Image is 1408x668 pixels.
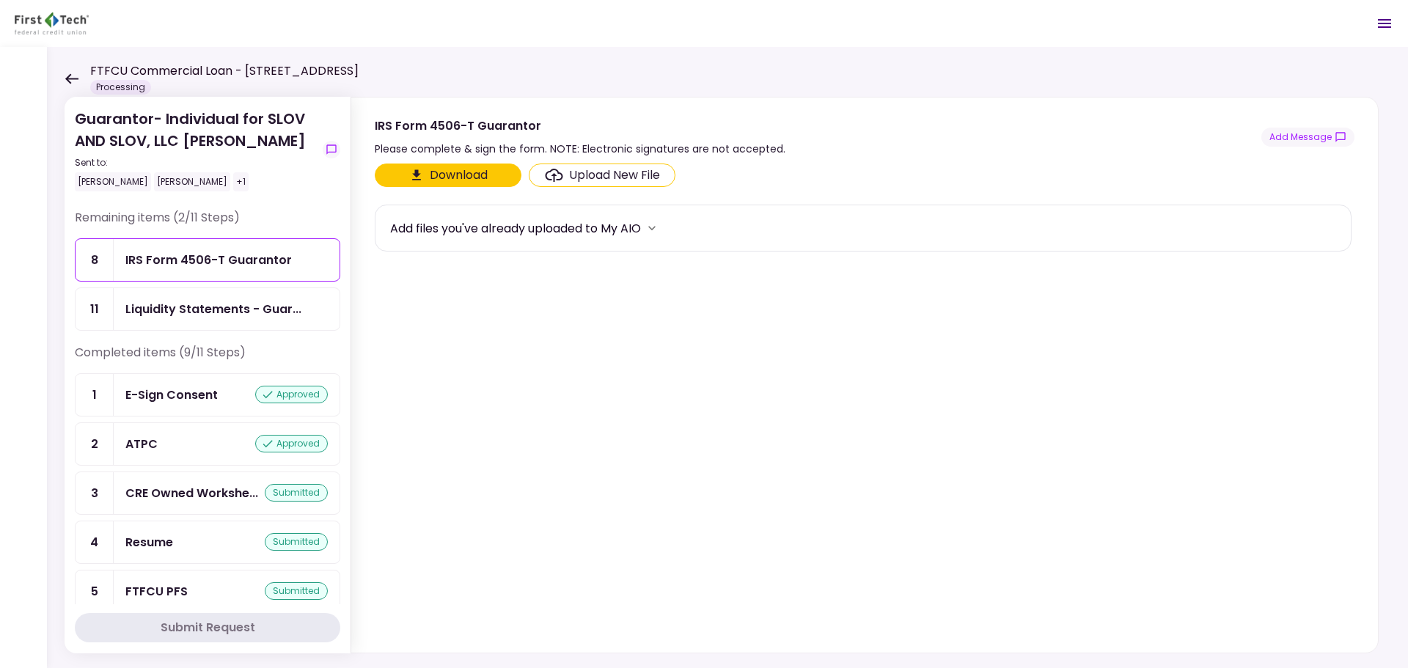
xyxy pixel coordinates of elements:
[375,164,521,187] button: Click here to download the document
[154,172,230,191] div: [PERSON_NAME]
[125,300,301,318] div: Liquidity Statements - Guarantor
[75,471,340,515] a: 3CRE Owned Worksheetsubmitted
[233,172,249,191] div: +1
[90,62,359,80] h1: FTFCU Commercial Loan - [STREET_ADDRESS]
[75,570,340,613] a: 5FTFCU PFSsubmitted
[375,117,785,135] div: IRS Form 4506-T Guarantor
[641,217,663,239] button: more
[76,521,114,563] div: 4
[125,251,292,269] div: IRS Form 4506-T Guarantor
[390,219,641,238] div: Add files you've already uploaded to My AIO
[1261,128,1354,147] button: show-messages
[76,374,114,416] div: 1
[75,172,151,191] div: [PERSON_NAME]
[125,484,258,502] div: CRE Owned Worksheet
[265,484,328,502] div: submitted
[125,386,218,404] div: E-Sign Consent
[75,521,340,564] a: 4Resumesubmitted
[569,166,660,184] div: Upload New File
[75,238,340,282] a: 8IRS Form 4506-T Guarantor
[75,209,340,238] div: Remaining items (2/11 Steps)
[75,156,317,169] div: Sent to:
[265,533,328,551] div: submitted
[1367,6,1402,41] button: Open menu
[125,435,158,453] div: ATPC
[76,239,114,281] div: 8
[75,287,340,331] a: 11Liquidity Statements - Guarantor
[15,12,89,34] img: Partner icon
[76,570,114,612] div: 5
[351,97,1379,653] div: IRS Form 4506-T GuarantorPlease complete & sign the form. NOTE: Electronic signatures are not acc...
[529,164,675,187] span: Click here to upload the required document
[75,344,340,373] div: Completed items (9/11 Steps)
[375,140,785,158] div: Please complete & sign the form. NOTE: Electronic signatures are not accepted.
[255,386,328,403] div: approved
[75,422,340,466] a: 2ATPCapproved
[125,533,173,551] div: Resume
[125,582,188,601] div: FTFCU PFS
[265,582,328,600] div: submitted
[76,423,114,465] div: 2
[255,435,328,452] div: approved
[90,80,151,95] div: Processing
[76,288,114,330] div: 11
[323,141,340,158] button: show-messages
[76,472,114,514] div: 3
[161,619,255,636] div: Submit Request
[75,108,317,191] div: Guarantor- Individual for SLOV AND SLOV, LLC [PERSON_NAME]
[75,613,340,642] button: Submit Request
[75,373,340,416] a: 1E-Sign Consentapproved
